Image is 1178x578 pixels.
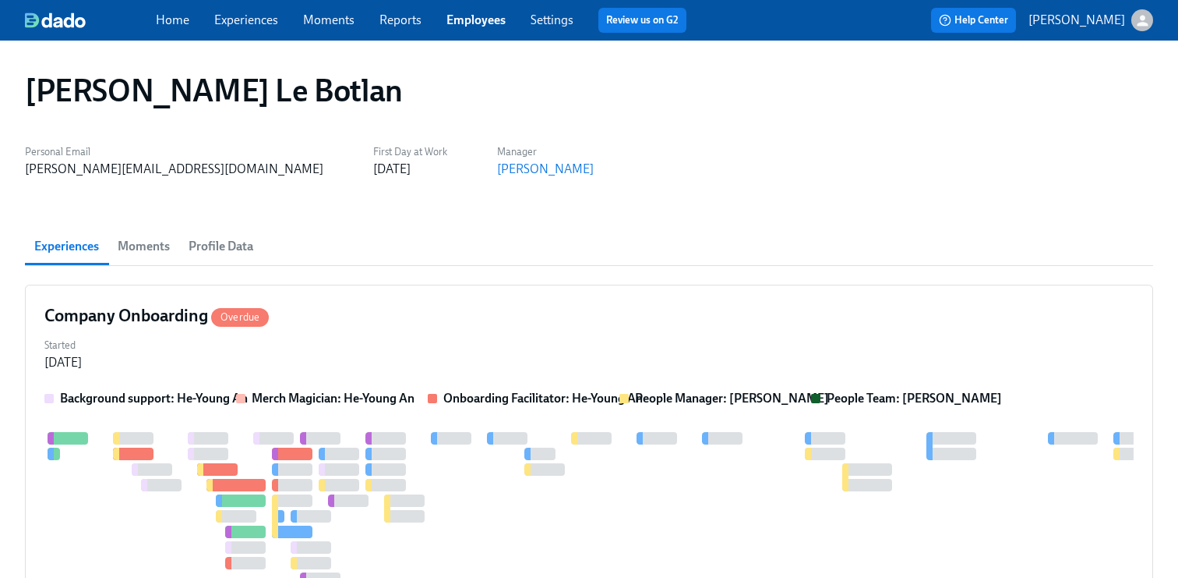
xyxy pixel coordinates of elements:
[211,311,269,323] span: Overdue
[939,12,1008,28] span: Help Center
[25,144,323,161] label: Personal Email
[827,391,1002,406] strong: People Team: [PERSON_NAME]
[497,161,594,176] a: [PERSON_NAME]
[44,337,82,354] label: Started
[606,12,679,28] a: Review us on G2
[497,144,594,161] label: Manager
[303,12,354,27] a: Moments
[25,12,86,28] img: dado
[373,161,411,178] div: [DATE]
[1028,9,1153,31] button: [PERSON_NAME]
[25,72,403,109] h1: [PERSON_NAME] Le Botlan
[373,144,447,161] label: First Day at Work
[531,12,573,27] a: Settings
[34,236,99,257] span: Experiences
[931,8,1016,33] button: Help Center
[379,12,421,27] a: Reports
[44,304,269,328] h4: Company Onboarding
[25,12,156,28] a: dado
[118,236,170,257] span: Moments
[25,161,323,178] div: [PERSON_NAME][EMAIL_ADDRESS][DOMAIN_NAME]
[443,391,643,406] strong: Onboarding Facilitator: He-Young An
[598,8,686,33] button: Review us on G2
[60,391,248,406] strong: Background support: He-Young An
[44,354,82,371] div: [DATE]
[446,12,506,27] a: Employees
[252,391,414,406] strong: Merch Magician: He-Young An
[189,236,253,257] span: Profile Data
[635,391,829,406] strong: People Manager: [PERSON_NAME]
[1028,12,1125,29] p: [PERSON_NAME]
[156,12,189,27] a: Home
[214,12,278,27] a: Experiences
